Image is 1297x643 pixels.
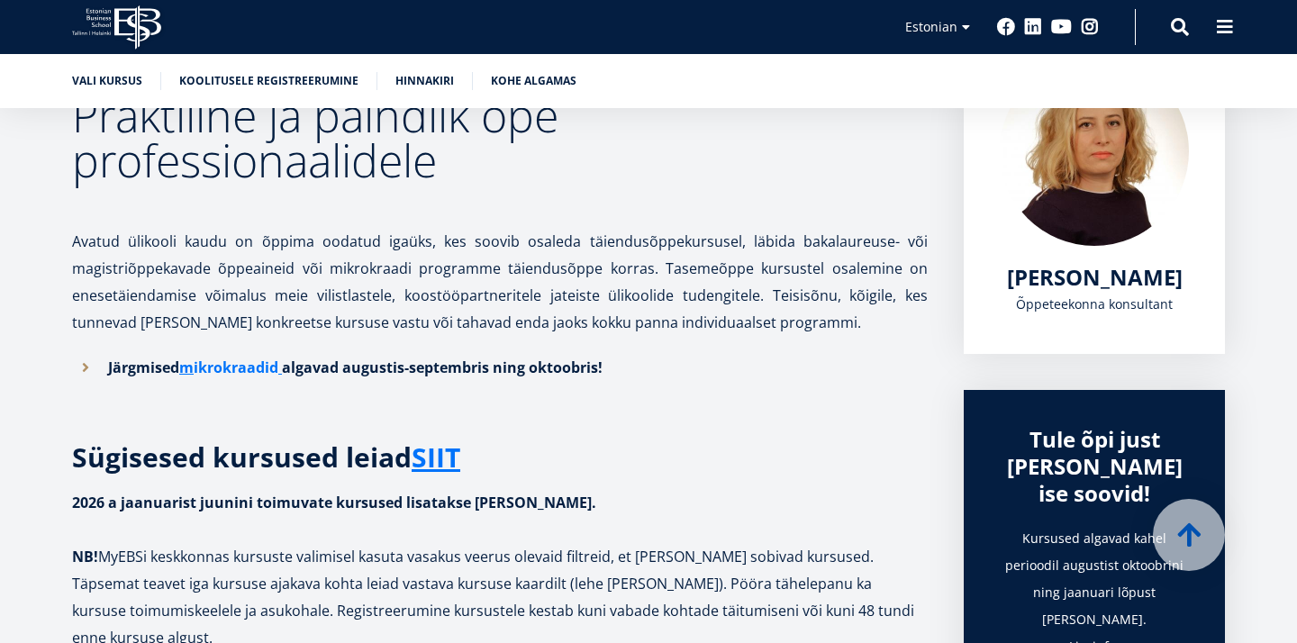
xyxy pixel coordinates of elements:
a: SIIT [412,444,460,471]
p: Avatud ülikooli kaudu on õppima oodatud igaüks, kes soovib osaleda täiendusõppekursusel, läbida b... [72,201,928,336]
a: Linkedin [1024,18,1042,36]
strong: 2026 a jaanuarist juunini toimuvate kursused lisatakse [PERSON_NAME]. [72,493,596,512]
strong: Sügisesed kursused leiad [72,439,460,475]
a: Hinnakiri [395,72,454,90]
a: Koolitusele registreerumine [179,72,358,90]
span: [PERSON_NAME] [1007,262,1183,292]
strong: Järgmised algavad augustis-septembris ning oktoobris! [108,358,603,377]
h2: Praktiline ja paindlik õpe professionaalidele [72,93,928,183]
strong: NB! [72,547,98,566]
div: Õppeteekonna konsultant [1000,291,1189,318]
a: m [179,354,194,381]
a: ikrokraadid [194,354,278,381]
a: Youtube [1051,18,1072,36]
a: Kohe algamas [491,72,576,90]
span: First name [428,1,485,17]
a: [PERSON_NAME] [1007,264,1183,291]
a: Facebook [997,18,1015,36]
a: Instagram [1081,18,1099,36]
div: Tule õpi just [PERSON_NAME] ise soovid! [1000,426,1189,507]
a: Vali kursus [72,72,142,90]
img: Kadri Osula Learning Journey Advisor [1000,57,1189,246]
